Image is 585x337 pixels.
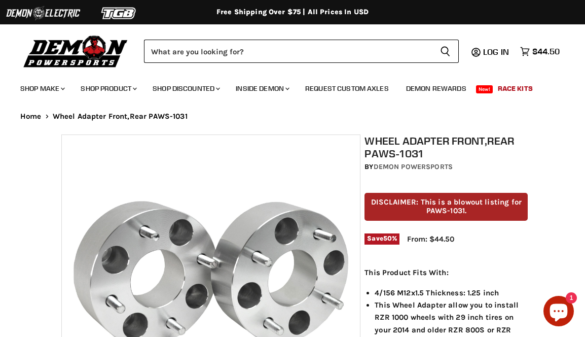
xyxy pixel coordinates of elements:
a: Demon Rewards [398,78,474,99]
a: Demon Powersports [374,162,453,171]
a: Shop Discounted [145,78,226,99]
img: Demon Powersports [20,33,131,69]
span: Wheel Adapter Front,Rear PAWS-1031 [53,112,188,121]
a: Log in [479,47,515,56]
span: $44.50 [532,47,560,56]
p: DISCLAIMER: This is a blowout listing for PAWS-1031. [364,193,528,221]
p: This Product Fits With: [364,266,528,279]
inbox-online-store-chat: Shopify online store chat [540,296,577,329]
span: New! [476,85,493,93]
div: by [364,161,528,173]
a: Shop Make [13,78,71,99]
h1: Wheel Adapter Front,Rear PAWS-1031 [364,134,528,160]
a: Shop Product [73,78,143,99]
span: 50 [383,234,392,242]
img: Demon Electric Logo 2 [5,4,81,23]
span: From: $44.50 [407,234,454,244]
a: $44.50 [515,44,565,59]
a: Request Custom Axles [298,78,396,99]
span: Log in [483,47,509,57]
input: Search [144,40,432,63]
a: Race Kits [490,78,540,99]
ul: Main menu [13,74,557,99]
img: TGB Logo 2 [81,4,157,23]
a: Inside Demon [228,78,296,99]
a: Home [20,112,42,121]
button: Search [432,40,459,63]
span: Save % [364,233,399,245]
li: 4/156 M12x1.5 Thickness: 1.25 inch [375,287,528,299]
form: Product [144,40,459,63]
